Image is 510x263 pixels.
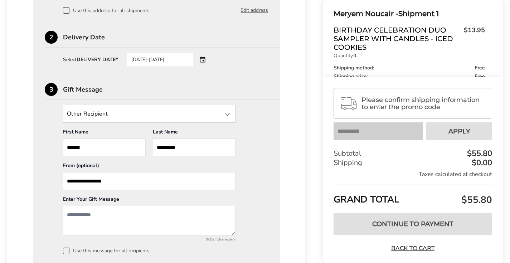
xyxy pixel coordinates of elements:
[77,56,118,63] strong: DELIVERY DATE*
[475,74,485,79] span: Free
[460,26,485,50] span: $13.95
[426,122,492,140] button: Apply
[63,86,280,93] div: Gift Message
[334,53,485,58] p: Quantity:
[334,185,492,208] div: GRAND TOTAL
[334,9,398,18] span: Meryem Noucair -
[63,196,235,206] div: Enter Your Gift Message
[153,128,235,138] div: Last Name
[63,34,280,40] div: Delivery Date
[153,138,235,156] input: Last Name
[63,128,146,138] div: First Name
[63,172,235,190] input: From
[45,83,58,96] div: 3
[334,213,492,235] button: Continue to Payment
[448,128,470,135] span: Apply
[334,65,485,70] div: Shipping method:
[241,6,268,14] button: Edit address
[45,31,58,44] div: 2
[63,162,235,172] div: From (optional)
[63,138,146,156] input: First Name
[388,244,438,252] a: Back to Cart
[63,237,235,242] div: 0/250 Characters
[460,194,492,206] span: $55.80
[334,74,485,79] div: Shipping price:
[334,26,485,52] a: Birthday Celebration Duo Sampler with Candles - Iced Cookies$13.95
[63,7,150,14] label: Use this address for all shipments
[63,248,268,254] label: Use this message for all recipients.
[63,57,118,62] div: Select
[470,159,492,167] div: $0.00
[334,8,485,20] div: Shipment 1
[465,150,492,157] div: $55.80
[475,65,485,70] span: Free
[334,170,492,178] div: Taxes calculated at checkout
[127,53,193,67] div: [DATE]-[DATE]
[334,26,460,52] span: Birthday Celebration Duo Sampler with Candles - Iced Cookies
[63,206,235,235] textarea: Add a message
[361,96,486,111] span: Please confirm shipping information to enter the promo code
[63,105,235,123] input: State
[334,158,492,167] div: Shipping
[354,52,357,59] strong: 1
[334,149,492,158] div: Subtotal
